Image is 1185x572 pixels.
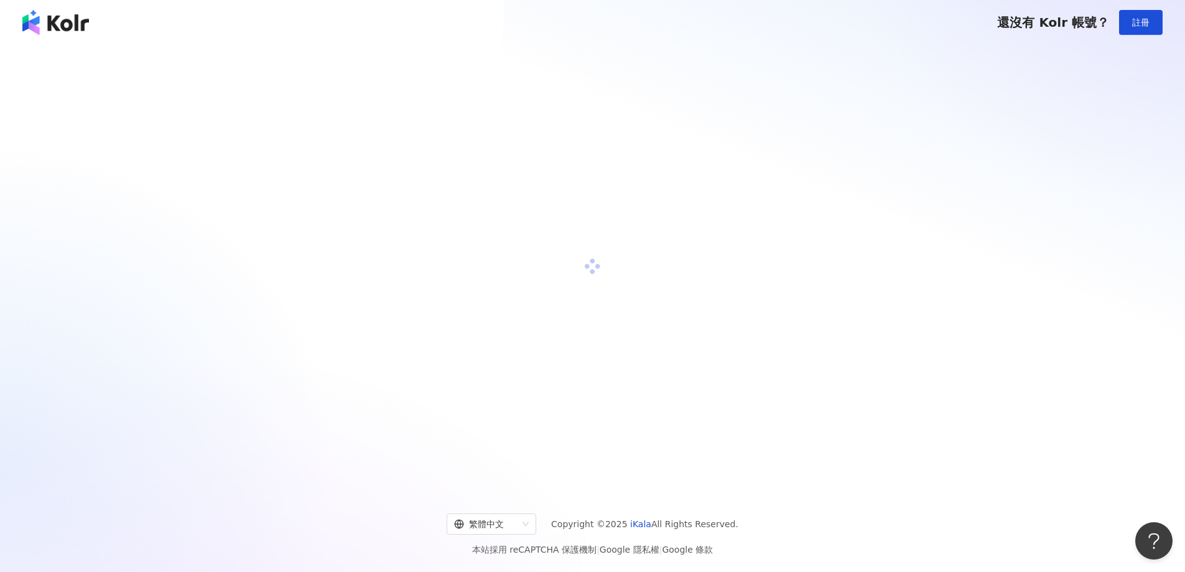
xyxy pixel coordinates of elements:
[662,545,713,555] a: Google 條款
[630,519,651,529] a: iKala
[454,514,518,534] div: 繁體中文
[1132,17,1150,27] span: 註冊
[597,545,600,555] span: |
[997,15,1109,30] span: 還沒有 Kolr 帳號？
[551,517,738,532] span: Copyright © 2025 All Rights Reserved.
[600,545,659,555] a: Google 隱私權
[472,542,713,557] span: 本站採用 reCAPTCHA 保護機制
[1119,10,1163,35] button: 註冊
[1135,522,1173,560] iframe: Help Scout Beacon - Open
[659,545,662,555] span: |
[22,10,89,35] img: logo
